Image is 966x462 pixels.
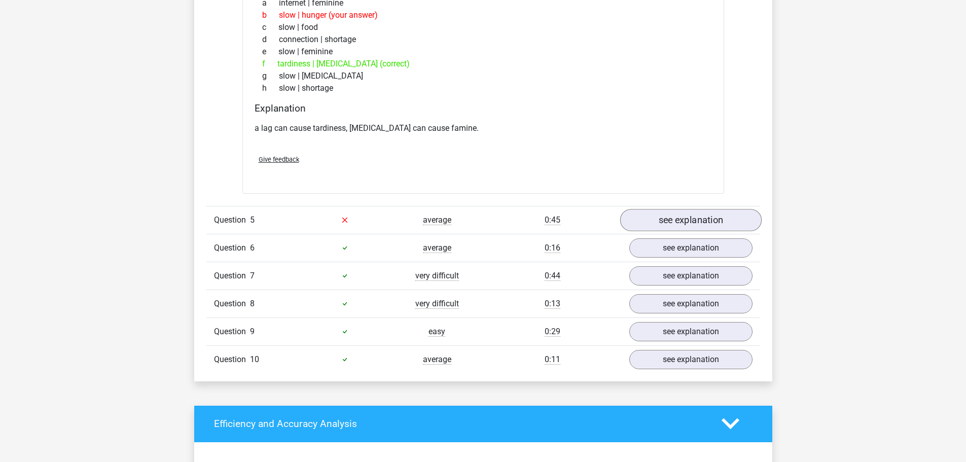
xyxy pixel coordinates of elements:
[255,70,712,82] div: slow | [MEDICAL_DATA]
[214,270,250,282] span: Question
[545,354,560,365] span: 0:11
[629,350,753,369] a: see explanation
[255,82,712,94] div: slow | shortage
[214,298,250,310] span: Question
[250,271,255,280] span: 7
[262,82,279,94] span: h
[255,21,712,33] div: slow | food
[255,33,712,46] div: connection | shortage
[415,299,459,309] span: very difficult
[259,156,299,163] span: Give feedback
[214,418,706,430] h4: Efficiency and Accuracy Analysis
[214,214,250,226] span: Question
[262,58,277,70] span: f
[262,21,278,33] span: c
[250,354,259,364] span: 10
[629,322,753,341] a: see explanation
[545,215,560,225] span: 0:45
[629,238,753,258] a: see explanation
[262,9,279,21] span: b
[545,299,560,309] span: 0:13
[255,122,712,134] p: a lag can cause tardiness, [MEDICAL_DATA] can cause famine.
[255,9,712,21] div: slow | hunger (your answer)
[629,294,753,313] a: see explanation
[255,102,712,114] h4: Explanation
[545,243,560,253] span: 0:16
[423,243,451,253] span: average
[545,327,560,337] span: 0:29
[250,299,255,308] span: 8
[250,215,255,225] span: 5
[255,58,712,70] div: tardiness | [MEDICAL_DATA] (correct)
[415,271,459,281] span: very difficult
[214,242,250,254] span: Question
[262,70,279,82] span: g
[214,353,250,366] span: Question
[629,266,753,286] a: see explanation
[423,354,451,365] span: average
[250,243,255,253] span: 6
[620,209,761,231] a: see explanation
[428,327,445,337] span: easy
[255,46,712,58] div: slow | feminine
[250,327,255,336] span: 9
[262,46,278,58] span: e
[423,215,451,225] span: average
[214,326,250,338] span: Question
[262,33,279,46] span: d
[545,271,560,281] span: 0:44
